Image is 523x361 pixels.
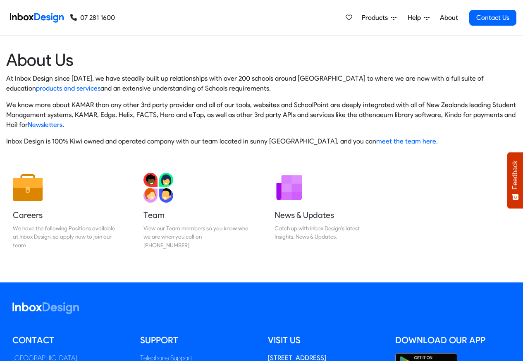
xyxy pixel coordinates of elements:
a: News & Updates Catch up with Inbox Design's latest Insights, News & Updates. [268,166,386,256]
a: About [437,10,460,26]
p: At Inbox Design since [DATE], we have steadily built up relationships with over 200 schools aroun... [6,74,517,93]
img: logo_inboxdesign_white.svg [12,302,79,314]
img: 2022_01_13_icon_job.svg [13,173,43,203]
span: Feedback [511,160,519,189]
span: Help [408,13,424,23]
a: Contact Us [469,10,516,26]
h5: Support [140,334,256,347]
a: meet the team here [376,137,436,145]
h5: Visit us [268,334,383,347]
span: Products [362,13,391,23]
p: Inbox Design is 100% Kiwi owned and operated company with our team located in sunny [GEOGRAPHIC_D... [6,136,517,146]
div: We have the following Positions available at Inbox Design, so apply now to join our team [13,224,118,249]
a: Newsletters [28,121,62,129]
h5: Download our App [395,334,511,347]
img: 2022_01_13_icon_team.svg [143,173,173,203]
a: products and services [36,84,100,92]
h5: Contact [12,334,128,347]
a: Careers We have the following Positions available at Inbox Design, so apply now to join our team [6,166,124,256]
img: 2022_01_12_icon_newsletter.svg [275,173,304,203]
div: Catch up with Inbox Design's latest Insights, News & Updates. [275,224,380,241]
p: We know more about KAMAR than any other 3rd party provider and all of our tools, websites and Sch... [6,100,517,130]
div: View our Team members so you know who we are when you call on [PHONE_NUMBER] [143,224,248,249]
button: Feedback - Show survey [507,152,523,208]
a: Products [358,10,400,26]
h5: Team [143,209,248,221]
a: Team View our Team members so you know who we are when you call on [PHONE_NUMBER] [137,166,255,256]
h5: News & Updates [275,209,380,221]
h5: Careers [13,209,118,221]
a: Help [404,10,433,26]
heading: About Us [6,49,517,70]
a: 07 281 1600 [70,13,115,23]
